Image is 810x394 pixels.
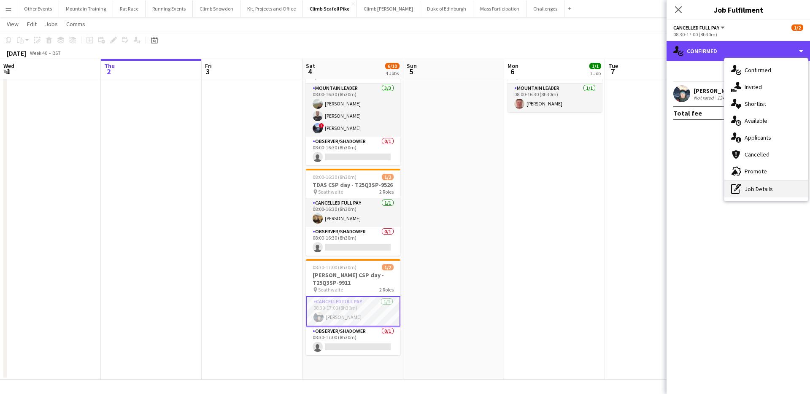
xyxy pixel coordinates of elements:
h3: Job Fulfilment [667,4,810,15]
app-card-role: Observer/Shadower0/108:00-16:30 (8h30m) [306,137,400,165]
span: 7 [607,67,618,76]
button: Mass Participation [473,0,526,17]
span: 1/2 [382,174,394,180]
span: Invited [745,83,762,91]
app-job-card: 08:00-16:30 (8h30m)1/2TDAS CSP day - T25Q3SP-9526 Seathwaite2 RolesCancelled full pay1/108:00-16:... [306,169,400,256]
span: Comms [66,20,85,28]
button: Challenges [526,0,564,17]
span: Fri [205,62,212,70]
button: Rat Race [113,0,146,17]
span: Confirmed [745,66,771,74]
span: Wed [3,62,14,70]
span: Sun [407,62,417,70]
span: Cancelled [745,151,769,158]
span: View [7,20,19,28]
app-job-card: 08:30-17:00 (8h30m)1/2[PERSON_NAME] CSP day - T25Q3SP-9911 Seathwaite2 RolesCancelled full pay1/1... [306,259,400,355]
app-card-role: Mountain Leader1/108:00-16:30 (8h30m)[PERSON_NAME] [508,84,602,112]
a: Edit [24,19,40,30]
app-card-role: Cancelled full pay1/108:00-16:30 (8h30m)[PERSON_NAME] [306,198,400,227]
span: Tue [608,62,618,70]
button: Running Events [146,0,193,17]
span: 6 [506,67,518,76]
span: Edit [27,20,37,28]
span: 4 [305,67,315,76]
span: 08:30-17:00 (8h30m) [313,264,356,270]
a: Jobs [42,19,61,30]
div: [DATE] [7,49,26,57]
span: Available [745,117,767,124]
app-card-role: Observer/Shadower0/108:30-17:00 (8h30m) [306,327,400,355]
button: Kit, Projects and Office [240,0,303,17]
span: 3 [204,67,212,76]
h3: TDAS CSP day - T25Q3SP-9526 [306,181,400,189]
span: ! [319,123,324,128]
span: Mon [508,62,518,70]
button: Cancelled full pay [673,24,726,31]
app-card-role: Mountain Leader3/308:00-16:30 (8h30m)[PERSON_NAME][PERSON_NAME]![PERSON_NAME] [306,84,400,137]
h3: [PERSON_NAME] CSP day - T25Q3SP-9911 [306,271,400,286]
app-job-card: 08:00-16:30 (8h30m)3/4[PERSON_NAME] Ltd CSP day - S25Q3SP-9907 Seathwaite2 RolesMountain Leader3/... [306,46,400,165]
span: Promote [745,167,767,175]
a: View [3,19,22,30]
button: Other Events [17,0,59,17]
span: 2 Roles [379,286,394,293]
div: 08:30-17:00 (8h30m) [673,31,803,38]
app-card-role: Observer/Shadower0/108:00-16:30 (8h30m) [306,227,400,256]
div: Total fee [673,109,702,117]
button: Climb [PERSON_NAME] [357,0,420,17]
span: Week 40 [28,50,49,56]
span: Applicants [745,134,771,141]
app-card-role: Cancelled full pay1/108:30-17:00 (8h30m)[PERSON_NAME] [306,296,400,327]
div: [PERSON_NAME] [694,87,747,94]
span: 1/2 [382,264,394,270]
button: Climb Snowdon [193,0,240,17]
div: Not rated [694,94,715,101]
div: 1 Job [590,70,601,76]
span: 2 Roles [379,189,394,195]
span: Seathwaite [318,189,343,195]
div: Job Details [724,181,808,197]
span: 6/10 [385,63,400,69]
button: Mountain Training [59,0,113,17]
button: Duke of Edinburgh [420,0,473,17]
span: 1/2 [791,24,803,31]
span: 08:00-16:30 (8h30m) [313,174,356,180]
span: 5 [405,67,417,76]
div: 124.3km [715,94,737,101]
div: Confirmed [667,41,810,61]
div: BST [52,50,61,56]
span: Seathwaite [318,286,343,293]
div: 4 Jobs [386,70,399,76]
span: Thu [104,62,115,70]
span: 2 [103,67,115,76]
span: Sat [306,62,315,70]
button: Climb Scafell Pike [303,0,357,17]
span: 1 [2,67,14,76]
span: Shortlist [745,100,766,108]
span: 1/1 [589,63,601,69]
span: Cancelled full pay [673,24,719,31]
a: Comms [63,19,89,30]
span: Jobs [45,20,58,28]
